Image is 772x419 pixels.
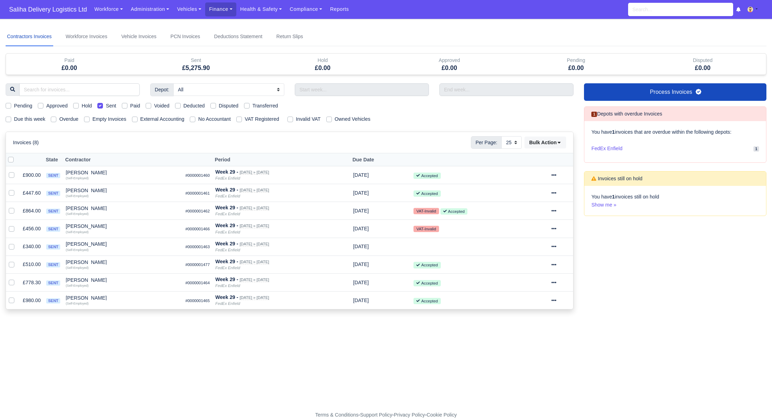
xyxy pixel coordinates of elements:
span: sent [46,226,60,232]
a: Return Slips [275,27,304,46]
small: [DATE] » [DATE] [239,206,269,210]
span: 3 days from now [353,298,369,303]
a: Workforce [90,2,127,16]
small: [DATE] » [DATE] [239,295,269,300]
div: Approved [391,56,507,64]
strong: Week 29 - [215,277,238,282]
a: FedEx Enfield 1 [591,142,759,155]
label: Disputed [219,102,238,110]
strong: 1 [612,194,615,200]
i: FedEx Enfield [215,248,240,252]
small: [DATE] » [DATE] [239,188,269,193]
td: £778.30 [20,273,43,291]
small: (Self-Employed) [66,284,89,287]
div: [PERSON_NAME] [66,278,180,282]
h6: Depots with overdue Invoices [591,111,662,117]
i: FedEx Enfield [215,230,240,234]
small: Accepted [413,298,440,304]
i: FedEx Enfield [215,212,240,216]
span: sent [46,298,60,303]
h6: Invoices still on hold [591,176,642,182]
small: (Self-Employed) [66,212,89,216]
small: #0000001461 [185,191,210,195]
span: Per Page: [471,136,502,149]
small: Accepted [413,190,440,197]
small: #0000001462 [185,209,210,213]
a: Privacy Policy [394,412,425,418]
div: Approved [386,54,513,75]
span: 3 days from now [353,226,369,231]
small: (Self-Employed) [66,302,89,305]
small: #0000001465 [185,299,210,303]
span: sent [46,280,60,286]
td: £340.00 [20,238,43,256]
label: Voided [154,102,169,110]
label: Due this week [14,115,45,123]
small: [DATE] » [DATE] [239,170,269,175]
strong: Week 29 - [215,223,238,228]
small: [DATE] » [DATE] [239,224,269,228]
div: Paid [11,56,127,64]
div: [PERSON_NAME] [66,170,180,175]
div: Hold [265,56,381,64]
a: Deductions Statement [213,27,264,46]
span: 3 days from now [353,280,369,285]
a: Vehicles [173,2,205,16]
td: £456.00 [20,220,43,238]
a: Terms & Conditions [315,412,358,418]
input: End week... [439,83,573,96]
td: £980.00 [20,292,43,309]
strong: Week 29 - [215,205,238,210]
label: Transferred [252,102,278,110]
h6: Invoices (8) [13,140,39,146]
span: 3 days from now [353,244,369,249]
div: [PERSON_NAME] [66,224,180,229]
span: sent [46,262,60,267]
small: #0000001463 [185,245,210,249]
a: Contractors Invoices [6,27,53,46]
div: Disputed [645,56,761,64]
label: Paid [130,102,140,110]
small: Accepted [413,280,440,286]
a: Show me » [591,202,616,208]
div: [PERSON_NAME] [66,295,180,300]
small: [DATE] » [DATE] [239,260,269,264]
td: £447.60 [20,184,43,202]
label: Approved [46,102,68,110]
label: Pending [14,102,32,110]
div: Pending [513,54,639,75]
div: Sent [133,54,259,75]
div: Sent [138,56,254,64]
label: Sent [106,102,116,110]
span: 3 days from now [353,172,369,178]
div: Paid [6,54,133,75]
iframe: Chat Widget [646,338,772,419]
a: PCN Invoices [169,27,202,46]
div: [PERSON_NAME] [66,242,180,246]
small: Accepted [413,262,440,268]
input: Start week... [295,83,429,96]
small: (Self-Employed) [66,266,89,270]
th: Period [213,153,350,166]
small: #0000001466 [185,227,210,231]
i: FedEx Enfield [215,266,240,270]
div: [PERSON_NAME] [66,188,180,193]
th: Due Date [350,153,411,166]
span: 1 [753,146,759,152]
a: Finance [205,2,236,16]
a: Saliha Delivery Logistics Ltd [6,3,90,16]
strong: Week 29 - [215,169,238,175]
small: Accepted [413,173,440,179]
strong: Week 29 - [215,241,238,246]
td: £510.00 [20,256,43,273]
small: VAT-Invalid [413,226,439,232]
div: Disputed [639,54,766,75]
div: - - - [187,411,586,419]
div: [PERSON_NAME] [66,260,180,265]
span: FedEx Enfield [591,145,623,153]
small: Accepted [440,208,467,215]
